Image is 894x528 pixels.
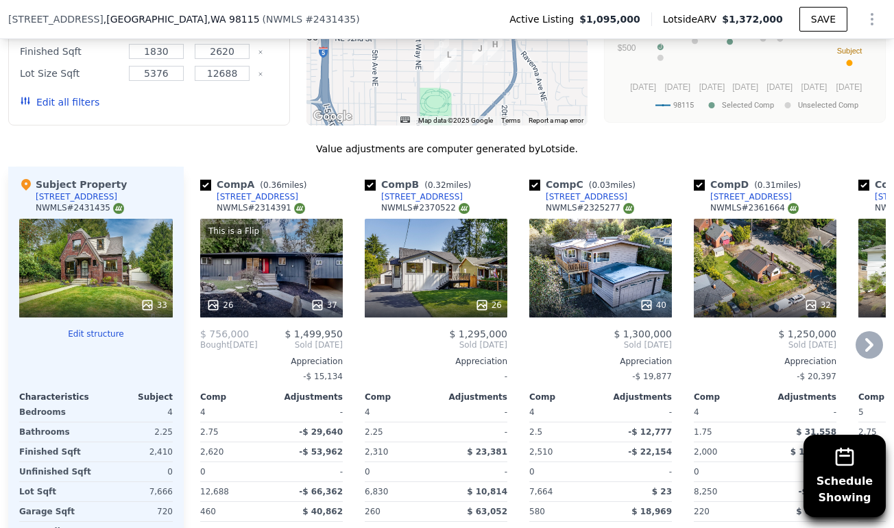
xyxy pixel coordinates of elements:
span: NWMLS [266,14,302,25]
div: Comp B [365,178,476,191]
div: [DATE] [200,339,258,350]
div: [STREET_ADDRESS] [710,191,792,202]
div: 2,410 [99,442,173,461]
span: Map data ©2025 Google [418,117,493,124]
span: -$ 29,640 [299,427,343,437]
div: Finished Sqft [19,442,93,461]
span: $1,372,000 [722,14,783,25]
span: 0 [694,467,699,477]
div: Appreciation [200,356,343,367]
div: Subject Property [19,178,127,191]
div: Appreciation [529,356,672,367]
span: 0.03 [592,180,610,190]
button: ScheduleShowing [804,435,886,517]
div: 26 [475,298,502,312]
div: 2.5 [529,422,598,442]
span: $ 23,381 [467,447,507,457]
img: Google [310,108,355,125]
span: -$ 20,397 [797,372,836,381]
span: 12,688 [200,487,229,496]
span: 2,510 [529,447,553,457]
div: 2.25 [99,422,173,442]
span: $ 1,250,000 [778,328,836,339]
div: Lot Sqft [19,482,93,501]
div: Appreciation [365,356,507,367]
img: NWMLS Logo [459,203,470,214]
text: [DATE] [766,82,793,92]
div: 37 [311,298,337,312]
a: [STREET_ADDRESS] [529,191,627,202]
span: 0.36 [263,180,282,190]
span: -$ 12,777 [628,427,672,437]
span: $ 65,074 [796,507,836,516]
span: ( miles) [583,180,641,190]
div: NWMLS # 2325277 [546,202,634,214]
span: 2,000 [694,447,717,457]
span: $ 23 [652,487,672,496]
div: ( ) [263,12,360,26]
img: NWMLS Logo [294,203,305,214]
div: Bathrooms [19,422,93,442]
span: $ 1,295,000 [449,328,507,339]
span: 0 [365,467,370,477]
div: 1734 NE 90th St [487,38,503,61]
span: $ 756,000 [200,328,249,339]
div: - [274,403,343,422]
div: Adjustments [765,392,836,403]
div: - [274,462,343,481]
text: [DATE] [836,82,862,92]
div: 26 [206,298,233,312]
span: -$ 19,877 [632,372,672,381]
div: [STREET_ADDRESS] [36,191,117,202]
span: ( miles) [419,180,476,190]
div: Adjustments [271,392,343,403]
span: $ 18,969 [631,507,672,516]
div: - [439,462,507,481]
button: Edit structure [19,328,173,339]
text: [DATE] [664,82,690,92]
div: Comp [529,392,601,403]
div: NWMLS # 2370522 [381,202,470,214]
button: SAVE [799,7,847,32]
div: Comp [200,392,271,403]
div: Garage Sqft [19,502,93,521]
span: 4 [200,407,206,417]
div: NWMLS # 2431435 [36,202,124,214]
div: Lot Size Sqft [20,64,121,83]
span: 580 [529,507,545,516]
text: [DATE] [732,82,758,92]
span: $ 10,814 [467,487,507,496]
div: Characteristics [19,392,96,403]
div: 33 [141,298,167,312]
div: Unfinished Sqft [19,462,93,481]
span: $ 1,499,950 [285,328,343,339]
span: 0.31 [758,180,776,190]
span: 460 [200,507,216,516]
a: Terms (opens in new tab) [501,117,520,124]
div: Comp C [529,178,641,191]
text: [DATE] [801,82,827,92]
div: Adjustments [436,392,507,403]
div: 1226 NE 89th St [442,48,457,71]
div: [STREET_ADDRESS] [381,191,463,202]
span: $ 31,558 [796,427,836,437]
span: -$ 6,391 [799,487,836,496]
button: Edit all filters [20,95,99,109]
div: NWMLS # 2314391 [217,202,305,214]
span: , [GEOGRAPHIC_DATA] [104,12,260,26]
span: -$ 15,134 [303,372,343,381]
text: [DATE] [630,82,656,92]
button: Clear [258,49,263,55]
span: Sold [DATE] [365,339,507,350]
span: 5 [858,407,864,417]
span: $ 105,131 [790,447,836,457]
div: 1.75 [694,422,762,442]
div: - [603,403,672,422]
div: Finished Sqft [20,42,121,61]
span: 8,250 [694,487,717,496]
span: , WA 98115 [207,14,259,25]
text: E [658,31,663,39]
button: Clear [258,71,263,77]
span: 220 [694,507,710,516]
div: Comp D [694,178,806,191]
